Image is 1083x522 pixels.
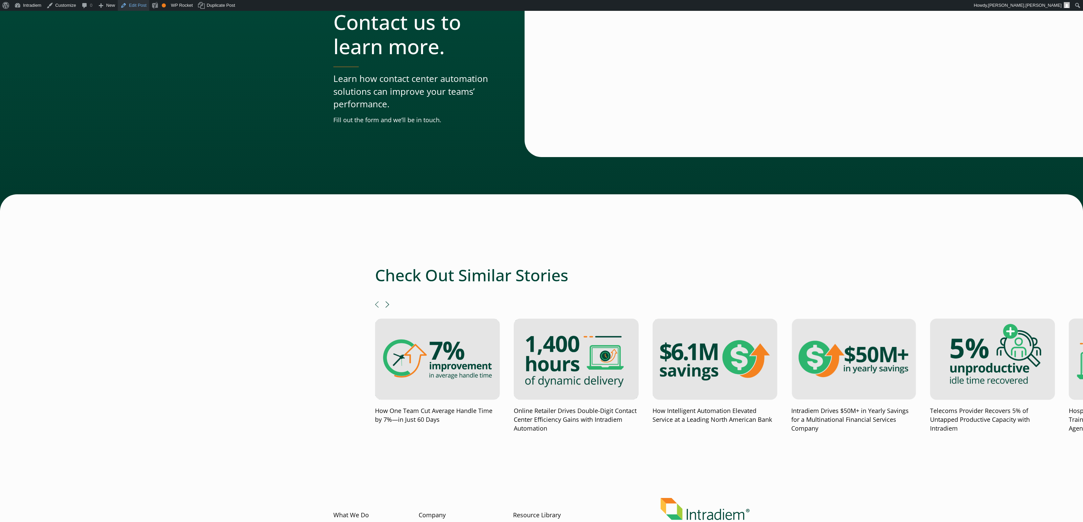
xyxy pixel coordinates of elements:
[375,319,500,424] a: How One Team Cut Average Handle Time by 7%—in Just 60 Days
[988,3,1062,8] span: [PERSON_NAME].[PERSON_NAME]
[385,301,389,308] button: Next
[375,265,708,285] h2: Check Out Similar Stories
[653,319,777,424] a: Read Post
[333,72,498,110] p: Learn how contact center automation solutions can improve your teams’ performance.
[791,407,916,433] p: Intradiem Drives $50M+ in Yearly Savings for a Multinational Financial Services Company
[661,498,750,520] img: Intradiem
[514,319,639,433] a: Read Post
[930,407,1055,433] p: Telecoms Provider Recovers 5% of Untapped Productive Capacity with Intradiem
[375,407,500,424] p: How One Team Cut Average Handle Time by 7%—in Just 60 Days
[513,511,561,520] a: Resource Library
[653,407,777,424] p: How Intelligent Automation Elevated Service at a Leading North American Bank
[333,511,369,520] a: What We Do
[514,407,639,433] p: Online Retailer Drives Double-Digit Contact Center Efficiency Gains with Intradiem Automation
[419,511,446,520] a: Company
[333,10,498,59] h1: Contact us to learn more.
[333,116,498,125] p: Fill out the form and we’ll be in touch.
[930,319,1055,433] a: Read Post
[791,319,916,433] a: Read Post
[162,3,166,7] div: OK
